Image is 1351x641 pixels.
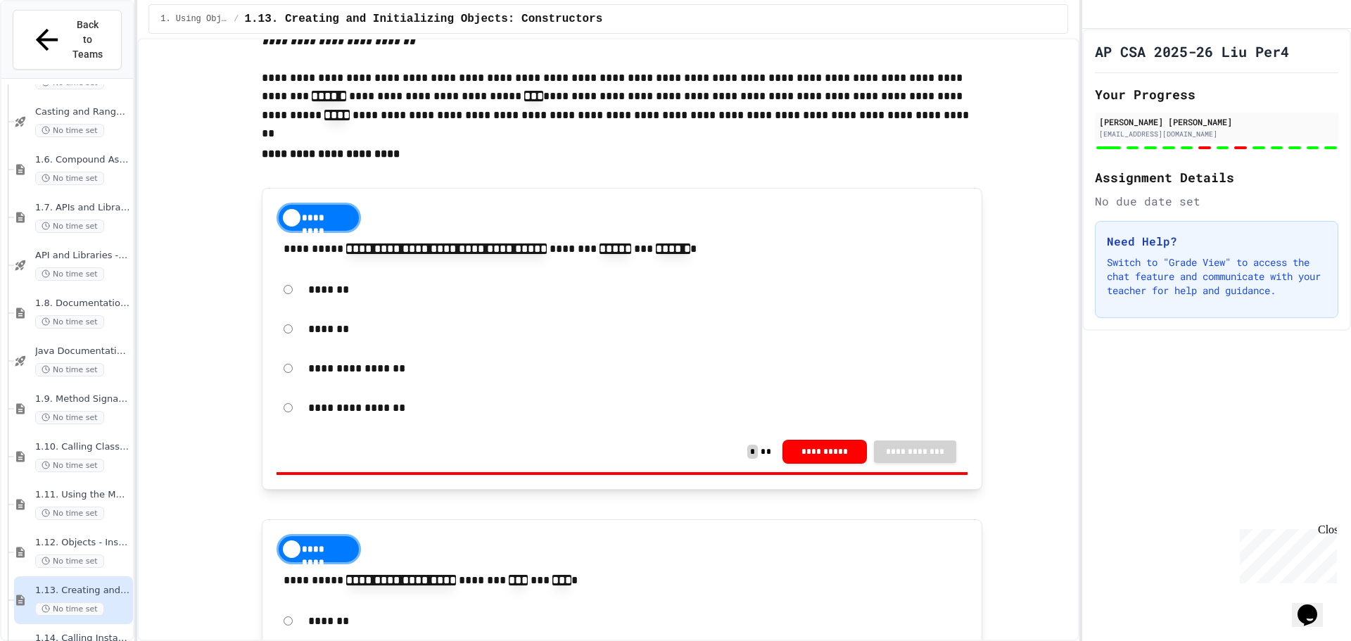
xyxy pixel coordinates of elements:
[1095,42,1289,61] h1: AP CSA 2025-26 Liu Per4
[1095,84,1338,104] h2: Your Progress
[1107,233,1326,250] h3: Need Help?
[35,411,104,424] span: No time set
[35,554,104,568] span: No time set
[35,124,104,137] span: No time set
[35,106,130,118] span: Casting and Ranges of variables - Quiz
[35,363,104,376] span: No time set
[35,537,130,549] span: 1.12. Objects - Instances of Classes
[35,315,104,329] span: No time set
[35,298,130,310] span: 1.8. Documentation with Comments and Preconditions
[1107,255,1326,298] p: Switch to "Grade View" to access the chat feature and communicate with your teacher for help and ...
[35,441,130,453] span: 1.10. Calling Class Methods
[1234,523,1337,583] iframe: chat widget
[1292,585,1337,627] iframe: chat widget
[160,13,228,25] span: 1. Using Objects and Methods
[244,11,602,27] span: 1.13. Creating and Initializing Objects: Constructors
[35,459,104,472] span: No time set
[1095,167,1338,187] h2: Assignment Details
[1095,193,1338,210] div: No due date set
[35,154,130,166] span: 1.6. Compound Assignment Operators
[1099,115,1334,128] div: [PERSON_NAME] [PERSON_NAME]
[35,267,104,281] span: No time set
[35,602,104,616] span: No time set
[6,6,97,89] div: Chat with us now!Close
[13,10,122,70] button: Back to Teams
[35,172,104,185] span: No time set
[1099,129,1334,139] div: [EMAIL_ADDRESS][DOMAIN_NAME]
[35,585,130,597] span: 1.13. Creating and Initializing Objects: Constructors
[35,250,130,262] span: API and Libraries - Topic 1.7
[35,393,130,405] span: 1.9. Method Signatures
[35,345,130,357] span: Java Documentation with Comments - Topic 1.8
[35,489,130,501] span: 1.11. Using the Math Class
[35,202,130,214] span: 1.7. APIs and Libraries
[72,18,105,62] span: Back to Teams
[35,220,104,233] span: No time set
[35,507,104,520] span: No time set
[234,13,239,25] span: /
